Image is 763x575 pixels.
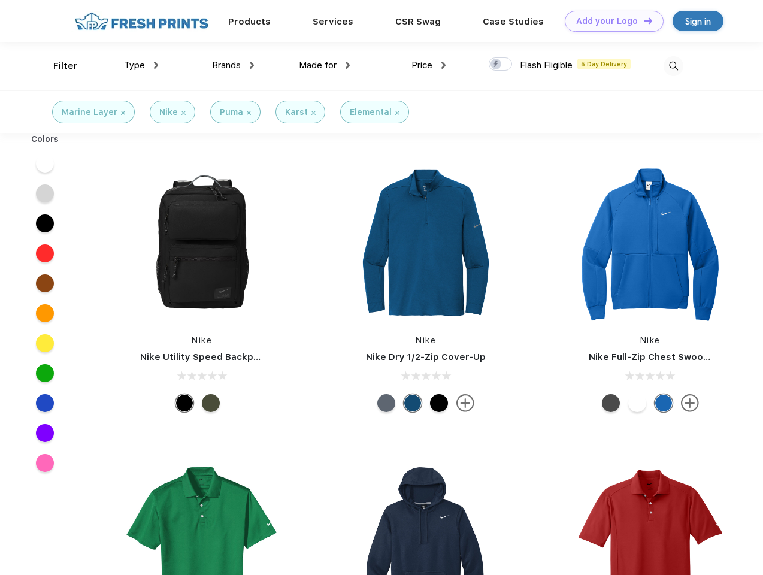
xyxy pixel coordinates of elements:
[589,352,748,362] a: Nike Full-Zip Chest Swoosh Jacket
[416,335,436,345] a: Nike
[640,335,661,345] a: Nike
[202,394,220,412] div: Cargo Khaki
[377,394,395,412] div: Navy Heather
[159,106,178,119] div: Nike
[311,111,316,115] img: filter_cancel.svg
[121,111,125,115] img: filter_cancel.svg
[520,60,573,71] span: Flash Eligible
[71,11,212,32] img: fo%20logo%202.webp
[456,394,474,412] img: more.svg
[441,62,446,69] img: dropdown.png
[346,62,350,69] img: dropdown.png
[577,59,631,69] span: 5 Day Delivery
[228,16,271,27] a: Products
[644,17,652,24] img: DT
[212,60,241,71] span: Brands
[576,16,638,26] div: Add your Logo
[602,394,620,412] div: Anthracite
[154,62,158,69] img: dropdown.png
[53,59,78,73] div: Filter
[313,16,353,27] a: Services
[664,56,683,76] img: desktop_search.svg
[250,62,254,69] img: dropdown.png
[395,111,399,115] img: filter_cancel.svg
[299,60,337,71] span: Made for
[366,352,486,362] a: Nike Dry 1/2-Zip Cover-Up
[122,163,281,322] img: func=resize&h=266
[22,133,68,146] div: Colors
[430,394,448,412] div: Black
[346,163,505,322] img: func=resize&h=266
[124,60,145,71] span: Type
[655,394,673,412] div: Royal
[175,394,193,412] div: Black
[571,163,730,322] img: func=resize&h=266
[404,394,422,412] div: Gym Blue
[628,394,646,412] div: White
[181,111,186,115] img: filter_cancel.svg
[411,60,432,71] span: Price
[247,111,251,115] img: filter_cancel.svg
[220,106,243,119] div: Puma
[395,16,441,27] a: CSR Swag
[685,14,711,28] div: Sign in
[681,394,699,412] img: more.svg
[140,352,270,362] a: Nike Utility Speed Backpack
[673,11,723,31] a: Sign in
[285,106,308,119] div: Karst
[192,335,212,345] a: Nike
[62,106,117,119] div: Marine Layer
[350,106,392,119] div: Elemental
